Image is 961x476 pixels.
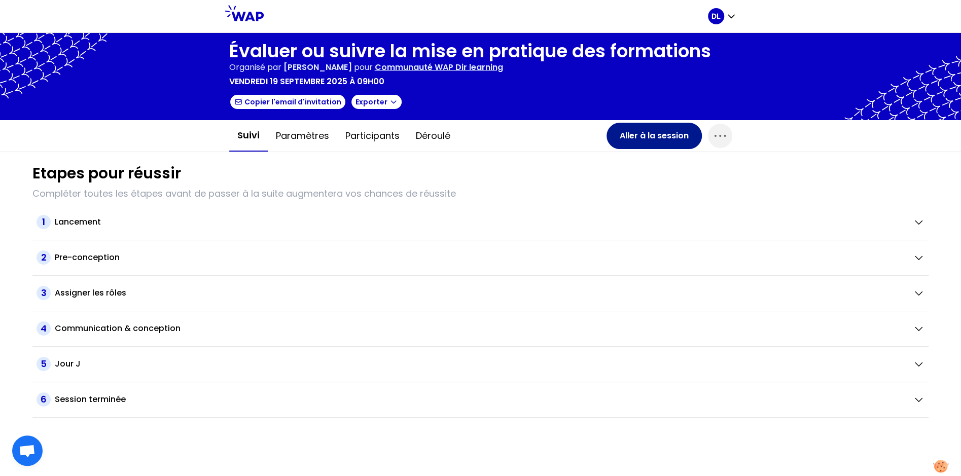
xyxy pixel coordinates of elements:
span: 5 [37,357,51,371]
button: 3Assigner les rôles [37,286,924,300]
h1: Etapes pour réussir [32,164,181,182]
span: 4 [37,321,51,336]
h2: Session terminée [55,393,126,406]
button: Aller à la session [607,123,702,149]
p: Communauté WAP Dir learning [375,61,503,74]
button: Participants [337,121,408,151]
h2: Communication & conception [55,322,181,335]
span: 3 [37,286,51,300]
p: Compléter toutes les étapes avant de passer à la suite augmentera vos chances de réussite [32,187,929,201]
button: 2Pre-conception [37,250,924,265]
h2: Assigner les rôles [55,287,126,299]
p: pour [354,61,373,74]
p: DL [711,11,721,21]
div: Ouvrir le chat [12,435,43,466]
span: 1 [37,215,51,229]
span: 2 [37,250,51,265]
button: 5Jour J [37,357,924,371]
h2: Lancement [55,216,101,228]
p: Organisé par [229,61,281,74]
button: Suivi [229,120,268,152]
button: Exporter [350,94,403,110]
p: vendredi 19 septembre 2025 à 09h00 [229,76,384,88]
h2: Jour J [55,358,81,370]
span: 6 [37,392,51,407]
button: DL [708,8,736,24]
span: [PERSON_NAME] [283,61,352,73]
button: 6Session terminée [37,392,924,407]
button: 4Communication & conception [37,321,924,336]
button: Copier l'email d'invitation [229,94,346,110]
h2: Pre-conception [55,251,120,264]
button: Paramètres [268,121,337,151]
button: 1Lancement [37,215,924,229]
h1: Évaluer ou suivre la mise en pratique des formations [229,41,711,61]
button: Déroulé [408,121,458,151]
